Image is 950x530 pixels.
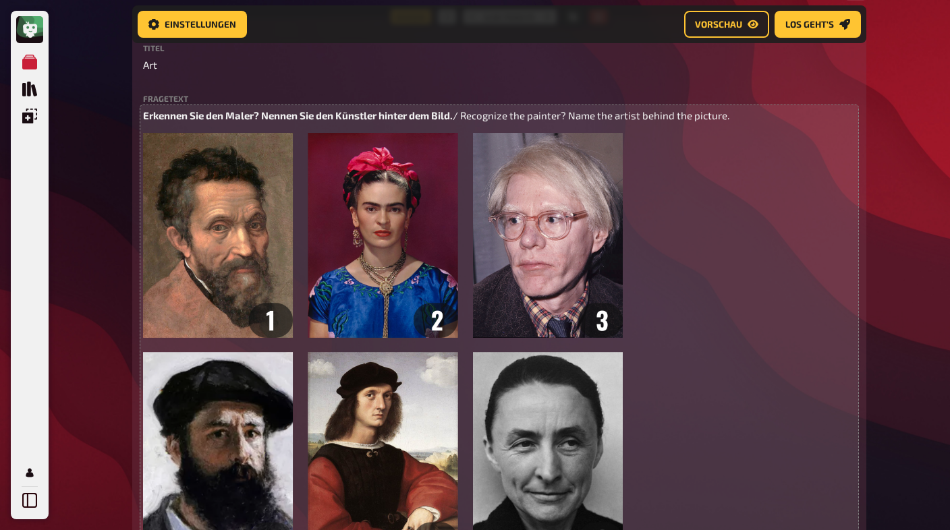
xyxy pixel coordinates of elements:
span: Los geht's [785,20,834,29]
span: Einstellungen [165,20,236,29]
button: Einstellungen [138,11,247,38]
label: Titel [143,44,856,52]
span: Vorschau [695,20,742,29]
a: Profil [16,459,43,486]
a: Einblendungen [16,102,43,129]
span: Art [143,57,157,73]
button: Los geht's [775,11,861,38]
span: / Recognize the painter? Name the artist behind the picture. [453,109,729,121]
a: Meine Quizze [16,49,43,76]
button: Vorschau [684,11,769,38]
span: Erkennen Sie den Maler? Nennen Sie den Künstler hinter dem Bild. [143,109,453,121]
a: Quiz Sammlung [16,76,43,102]
label: Fragetext [143,94,856,102]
